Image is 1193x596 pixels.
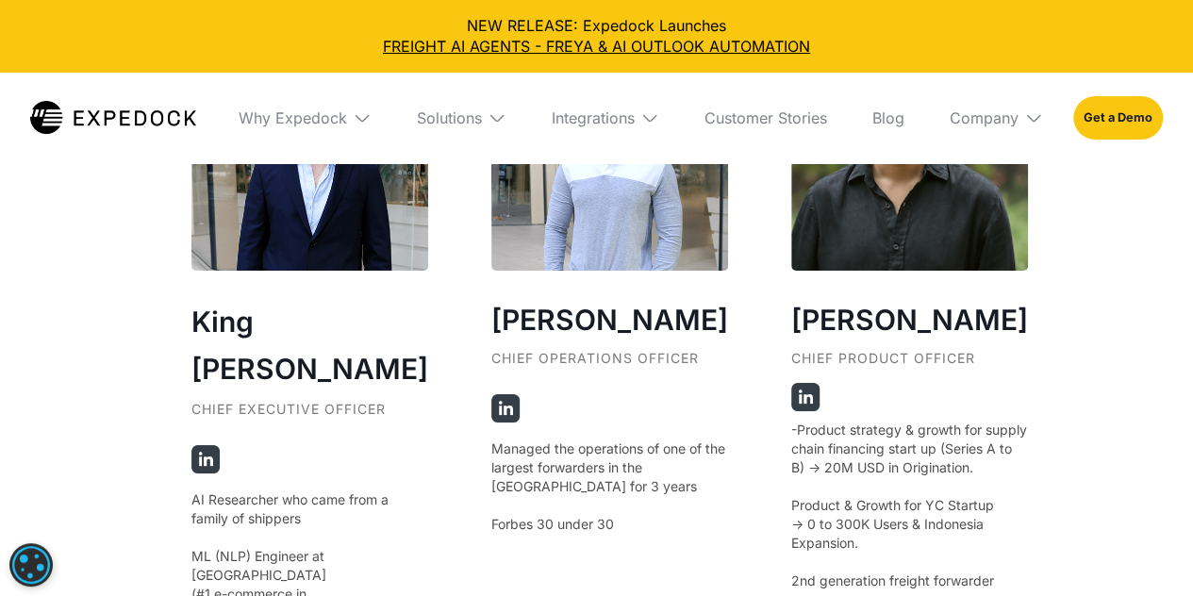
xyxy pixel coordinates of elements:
p: Managed the operations of one of the largest forwarders in the [GEOGRAPHIC_DATA] for 3 years Forb... [491,439,728,534]
div: Chief Operations Officer [491,351,728,383]
div: Company [950,108,1019,127]
div: Why Expedock [224,73,387,163]
h3: [PERSON_NAME] [791,298,1028,341]
div: Solutions [402,73,522,163]
div: Solutions [417,108,482,127]
div: Chief Executive Officer [191,402,428,434]
div: Integrations [552,108,635,127]
a: Blog [857,73,920,163]
div: Why Expedock [239,108,347,127]
a: Get a Demo [1073,96,1163,140]
div: Integrations [537,73,674,163]
div: Chief Product Officer [791,351,1028,383]
a: FREIGHT AI AGENTS - FREYA & AI OUTLOOK AUTOMATION [15,36,1178,57]
iframe: Chat Widget [879,392,1193,596]
div: Company [935,73,1058,163]
h2: King [PERSON_NAME] [191,298,428,392]
a: Customer Stories [689,73,842,163]
h3: [PERSON_NAME] [491,298,728,341]
div: NEW RELEASE: Expedock Launches [15,15,1178,58]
